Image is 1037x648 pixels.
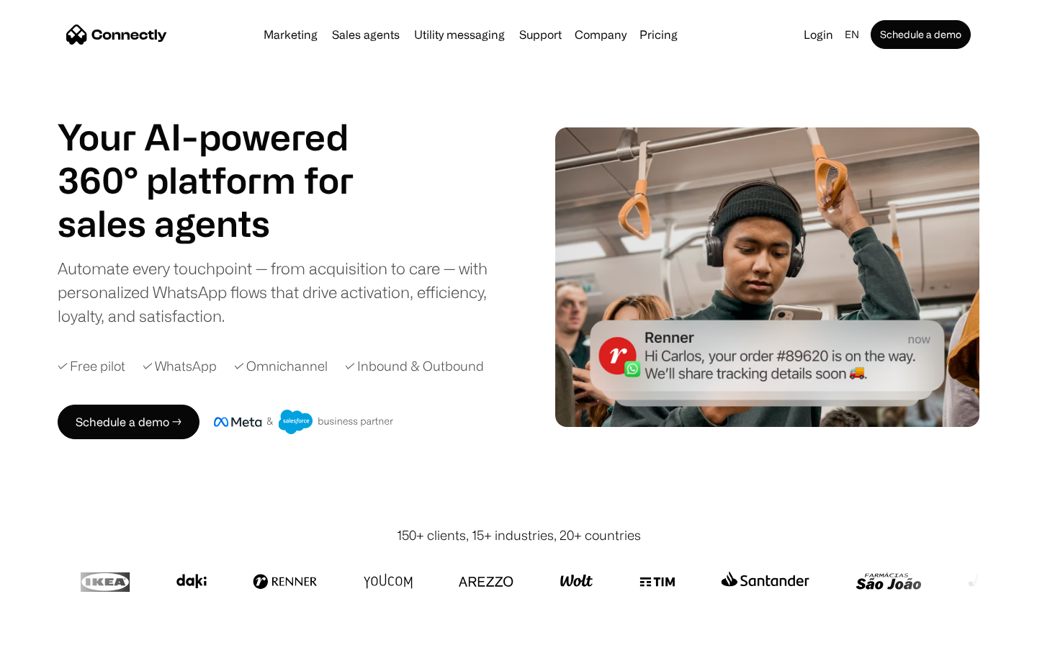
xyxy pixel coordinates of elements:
[14,621,86,643] aside: Language selected: English
[575,24,627,45] div: Company
[634,29,683,40] a: Pricing
[143,356,217,376] div: ✓ WhatsApp
[58,356,125,376] div: ✓ Free pilot
[58,115,389,202] h1: Your AI-powered 360° platform for
[58,256,511,328] div: Automate every touchpoint — from acquisition to care — with personalized WhatsApp flows that driv...
[408,29,511,40] a: Utility messaging
[871,20,971,49] a: Schedule a demo
[513,29,567,40] a: Support
[58,202,389,245] h1: sales agents
[345,356,484,376] div: ✓ Inbound & Outbound
[258,29,323,40] a: Marketing
[326,29,405,40] a: Sales agents
[234,356,328,376] div: ✓ Omnichannel
[798,24,839,45] a: Login
[29,623,86,643] ul: Language list
[397,526,641,545] div: 150+ clients, 15+ industries, 20+ countries
[845,24,859,45] div: en
[214,410,394,434] img: Meta and Salesforce business partner badge.
[58,405,199,439] a: Schedule a demo →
